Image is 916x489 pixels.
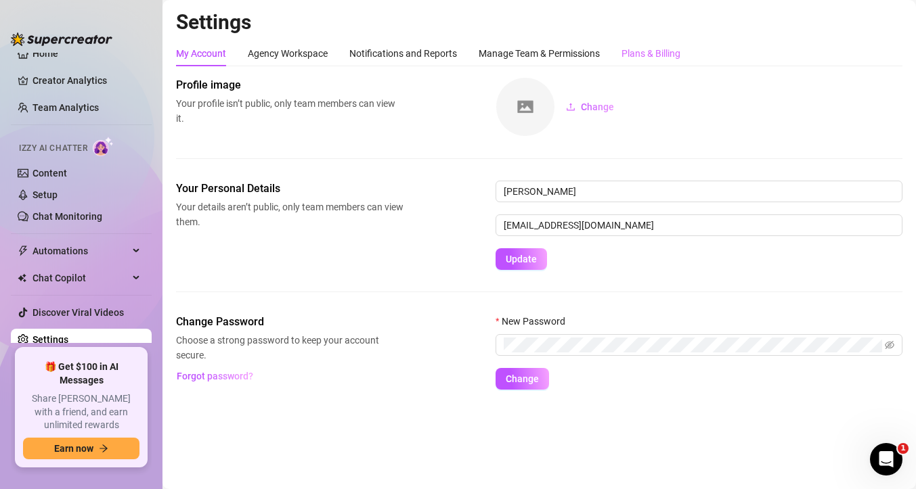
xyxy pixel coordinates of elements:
[479,46,600,61] div: Manage Team & Permissions
[506,254,537,264] span: Update
[349,46,457,61] div: Notifications and Reports
[32,240,129,262] span: Automations
[176,96,404,126] span: Your profile isn’t public, only team members can view it.
[32,102,99,113] a: Team Analytics
[32,189,58,200] a: Setup
[32,334,68,345] a: Settings
[32,168,67,179] a: Content
[23,438,139,459] button: Earn nowarrow-right
[54,443,93,454] span: Earn now
[898,443,909,454] span: 1
[496,78,554,136] img: square-placeholder.png
[18,246,28,256] span: thunderbolt
[496,314,574,329] label: New Password
[32,48,58,59] a: Home
[496,214,902,236] input: Enter new email
[248,46,328,61] div: Agency Workspace
[176,200,404,229] span: Your details aren’t public, only team members can view them.
[176,314,404,330] span: Change Password
[32,70,141,91] a: Creator Analytics
[176,46,226,61] div: My Account
[621,46,680,61] div: Plans & Billing
[885,340,894,350] span: eye-invisible
[176,77,404,93] span: Profile image
[32,211,102,222] a: Chat Monitoring
[176,365,253,387] button: Forgot password?
[555,96,625,118] button: Change
[18,273,26,283] img: Chat Copilot
[32,267,129,289] span: Chat Copilot
[19,142,87,155] span: Izzy AI Chatter
[177,371,253,381] span: Forgot password?
[504,337,882,352] input: New Password
[176,9,902,35] h2: Settings
[496,248,547,270] button: Update
[32,307,124,318] a: Discover Viral Videos
[23,392,139,432] span: Share [PERSON_NAME] with a friend, and earn unlimited rewards
[23,360,139,387] span: 🎁 Get $100 in AI Messages
[176,333,404,363] span: Choose a strong password to keep your account secure.
[581,101,614,112] span: Change
[93,137,114,156] img: AI Chatter
[566,102,575,112] span: upload
[11,32,112,46] img: logo-BBDzfeDw.svg
[496,181,902,202] input: Enter name
[870,443,902,475] iframe: Intercom live chat
[506,373,539,384] span: Change
[99,444,108,453] span: arrow-right
[496,368,549,390] button: Change
[176,181,404,197] span: Your Personal Details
